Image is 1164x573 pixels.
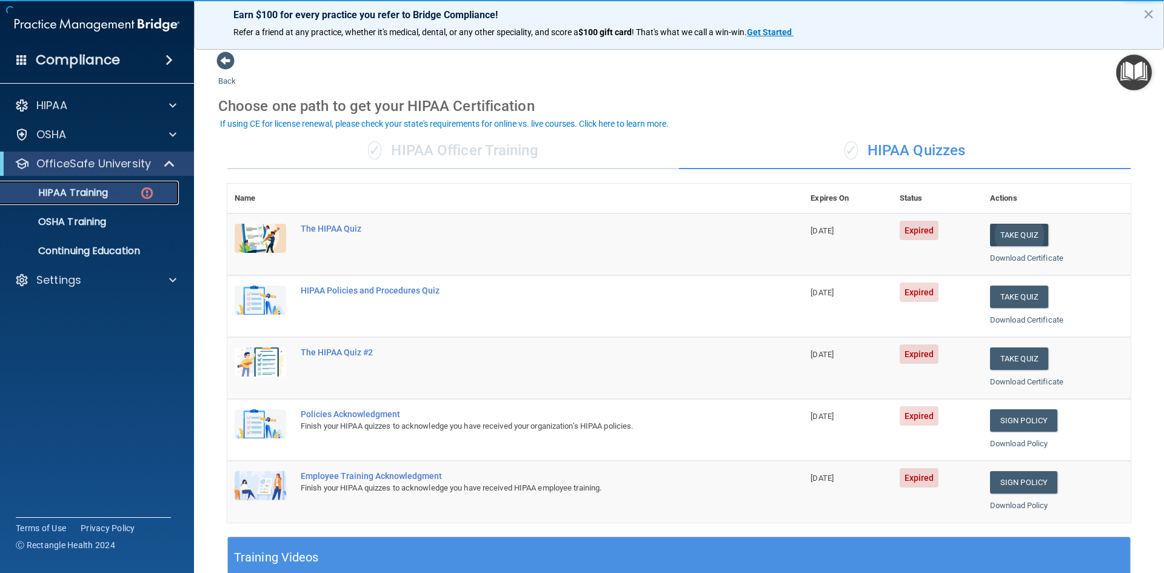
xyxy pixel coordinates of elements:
span: [DATE] [811,474,834,483]
a: Get Started [747,27,794,37]
span: Expired [900,468,939,488]
p: HIPAA [36,98,67,113]
button: Take Quiz [990,347,1048,370]
span: Expired [900,344,939,364]
a: OSHA [15,127,176,142]
div: Finish your HIPAA quizzes to acknowledge you have received HIPAA employee training. [301,481,743,495]
a: Privacy Policy [81,522,135,534]
p: HIPAA Training [8,187,108,199]
a: HIPAA [15,98,176,113]
span: [DATE] [811,288,834,297]
div: If using CE for license renewal, please check your state's requirements for online vs. live cours... [220,119,669,128]
img: PMB logo [15,13,179,37]
th: Actions [983,184,1131,213]
a: Download Certificate [990,253,1063,263]
span: ! That's what we call a win-win. [632,27,747,37]
div: HIPAA Officer Training [227,133,679,169]
strong: Get Started [747,27,792,37]
span: [DATE] [811,412,834,421]
a: Sign Policy [990,471,1057,494]
a: Download Policy [990,439,1048,448]
button: Take Quiz [990,286,1048,308]
span: [DATE] [811,350,834,359]
div: HIPAA Policies and Procedures Quiz [301,286,743,295]
button: Close [1143,4,1154,24]
span: Refer a friend at any practice, whether it's medical, dental, or any other speciality, and score a [233,27,578,37]
a: Back [218,62,236,85]
a: Download Certificate [990,315,1063,324]
a: Terms of Use [16,522,66,534]
a: OfficeSafe University [15,156,176,171]
p: OfficeSafe University [36,156,151,171]
p: Settings [36,273,81,287]
a: Download Certificate [990,377,1063,386]
th: Status [892,184,983,213]
span: ✓ [845,141,858,159]
div: The HIPAA Quiz #2 [301,347,743,357]
span: Expired [900,283,939,302]
button: Take Quiz [990,224,1048,246]
p: Earn $100 for every practice you refer to Bridge Compliance! [233,9,1125,21]
img: danger-circle.6113f641.png [139,186,155,201]
div: The HIPAA Quiz [301,224,743,233]
div: Choose one path to get your HIPAA Certification [218,89,1140,124]
button: Open Resource Center [1116,55,1152,90]
th: Name [227,184,293,213]
th: Expires On [803,184,892,213]
a: Download Policy [990,501,1048,510]
a: Sign Policy [990,409,1057,432]
span: ✓ [368,141,381,159]
div: Employee Training Acknowledgment [301,471,743,481]
span: Expired [900,221,939,240]
h4: Compliance [36,52,120,69]
button: If using CE for license renewal, please check your state's requirements for online vs. live cours... [218,118,671,130]
h5: Training Videos [234,547,319,568]
p: OSHA [36,127,67,142]
span: [DATE] [811,226,834,235]
span: Expired [900,406,939,426]
p: OSHA Training [8,216,106,228]
div: Policies Acknowledgment [301,409,743,419]
div: Finish your HIPAA quizzes to acknowledge you have received your organization’s HIPAA policies. [301,419,743,434]
a: Settings [15,273,176,287]
span: Ⓒ Rectangle Health 2024 [16,539,115,551]
strong: $100 gift card [578,27,632,37]
div: HIPAA Quizzes [679,133,1131,169]
p: Continuing Education [8,245,173,257]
